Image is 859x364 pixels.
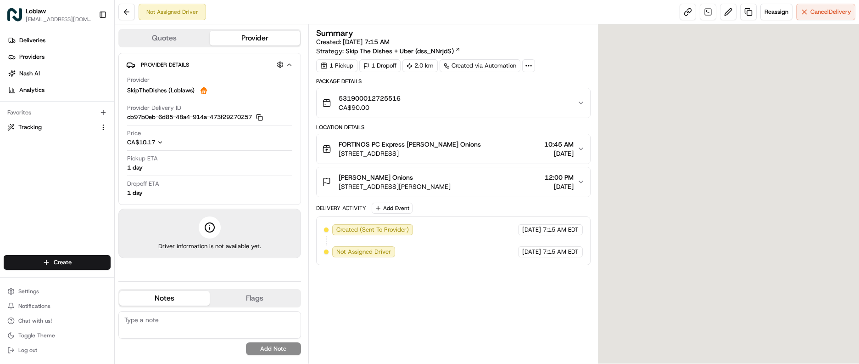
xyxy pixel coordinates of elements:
button: Flags [210,291,300,306]
span: Pylon [91,51,111,57]
span: 531900012725516 [339,94,401,103]
span: 12:00 PM [545,173,574,182]
div: 1 Pickup [316,59,357,72]
h3: Summary [316,29,353,37]
span: Create [54,258,72,267]
button: CancelDelivery [796,4,855,20]
div: Favorites [4,105,111,120]
div: Strategy: [316,46,461,56]
button: [EMAIL_ADDRESS][DOMAIN_NAME] [26,16,91,23]
span: Created (Sent To Provider) [336,226,409,234]
span: Provider Details [141,61,189,68]
span: [DATE] [522,248,541,256]
button: Toggle Theme [4,329,111,342]
span: 7:15 AM EDT [543,248,579,256]
button: [PERSON_NAME] Onions[STREET_ADDRESS][PERSON_NAME]12:00 PM[DATE] [317,167,591,197]
a: Nash AI [4,66,114,81]
span: Tracking [18,123,42,131]
span: Notifications [18,302,50,310]
button: Create [4,255,111,270]
span: [DATE] [545,182,574,191]
button: Loblaw [26,6,46,16]
span: [PERSON_NAME] Onions [339,173,413,182]
a: Powered byPylon [65,50,111,57]
span: Toggle Theme [18,332,55,339]
div: 1 Dropoff [359,59,401,72]
a: Analytics [4,83,114,97]
button: Notes [119,291,210,306]
span: Analytics [19,86,45,94]
button: Add Event [372,203,413,214]
img: justeat_logo.png [198,85,209,96]
a: Deliveries [4,33,114,48]
span: Driver information is not available yet. [158,242,261,250]
button: Quotes [119,31,210,45]
span: Providers [19,53,45,61]
button: cb97b0eb-6d85-48a4-914a-473f29270257 [127,113,263,121]
span: Provider [127,76,150,84]
div: 2.0 km [402,59,438,72]
button: Notifications [4,300,111,313]
a: Created via Automation [440,59,520,72]
div: 1 day [127,189,143,197]
span: Cancel Delivery [810,8,851,16]
span: SkipTheDishes (Loblaws) [127,86,195,95]
div: 1 day [127,164,143,172]
span: Dropoff ETA [127,180,159,188]
span: [STREET_ADDRESS] [339,149,481,158]
button: Provider Details [126,57,293,72]
button: 531900012725516CA$90.00 [317,88,591,118]
span: FORTINOS PC Express [PERSON_NAME] Onions [339,140,481,149]
span: Log out [18,347,37,354]
button: LoblawLoblaw[EMAIL_ADDRESS][DOMAIN_NAME] [4,4,95,26]
span: CA$90.00 [339,103,401,112]
span: Pickup ETA [127,154,158,163]
button: Settings [4,285,111,298]
button: Provider [210,31,300,45]
span: [DATE] 7:15 AM [343,38,390,46]
span: Settings [18,288,39,295]
a: Providers [4,50,114,64]
button: Tracking [4,120,111,135]
button: FORTINOS PC Express [PERSON_NAME] Onions[STREET_ADDRESS]10:45 AM[DATE] [317,134,591,164]
span: CA$10.17 [127,138,155,146]
button: Log out [4,344,111,357]
span: Not Assigned Driver [336,248,391,256]
span: Created: [316,37,390,46]
span: [DATE] [522,226,541,234]
span: [DATE] [544,149,574,158]
a: Tracking [7,123,96,131]
span: Chat with us! [18,317,52,324]
button: CA$10.17 [127,138,208,147]
span: [STREET_ADDRESS][PERSON_NAME] [339,182,451,191]
div: Package Details [316,78,591,85]
img: Loblaw [7,7,22,22]
button: Chat with us! [4,314,111,327]
span: 7:15 AM EDT [543,226,579,234]
span: Price [127,129,141,137]
span: Skip The Dishes + Uber (dss_NNrjdS) [346,46,454,56]
span: Reassign [764,8,788,16]
span: 10:45 AM [544,140,574,149]
span: Deliveries [19,36,45,45]
a: Skip The Dishes + Uber (dss_NNrjdS) [346,46,461,56]
span: Provider Delivery ID [127,104,181,112]
div: Delivery Activity [316,205,366,212]
div: Location Details [316,124,591,131]
button: Reassign [760,4,792,20]
span: Nash AI [19,69,40,78]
